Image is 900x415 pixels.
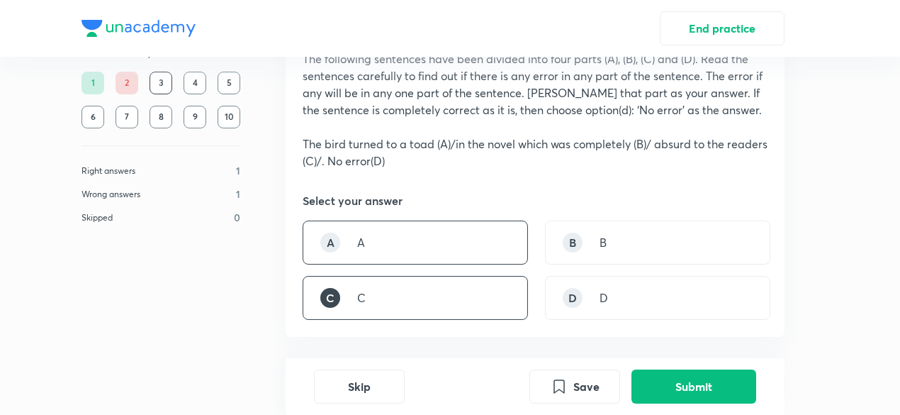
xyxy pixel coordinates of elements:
div: A [320,233,340,253]
p: 1 [236,163,240,178]
button: Save [529,370,620,404]
div: 4 [184,72,206,94]
div: D [563,288,583,308]
div: 3 [150,72,172,94]
p: C [357,289,366,306]
p: D [600,289,608,306]
div: 5 [218,72,240,94]
p: The bird turned to a toad (A)/in the novel which was completely (B)/ absurd to the readers (C)/. ... [303,135,767,170]
div: 1 [81,72,104,94]
button: Skip [314,370,405,404]
div: 6 [81,106,104,128]
div: 2 [116,72,138,94]
p: 0 [234,210,240,225]
button: Submit [631,370,756,404]
div: B [563,233,583,253]
p: The following sentences have been divided into four parts (A), (B), (C) and (D). Read the sentenc... [303,50,767,118]
div: 7 [116,106,138,128]
button: End practice [660,11,784,45]
p: Right answers [81,165,135,177]
p: 1 [236,187,240,201]
div: C [320,288,340,308]
h5: Select your answer [303,192,403,209]
p: A [357,234,365,251]
div: 8 [150,106,172,128]
div: 9 [184,106,206,128]
p: Wrong answers [81,188,140,201]
p: B [600,234,607,251]
img: Company Logo [81,20,196,37]
div: 10 [218,106,240,128]
p: Skipped [81,211,113,224]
